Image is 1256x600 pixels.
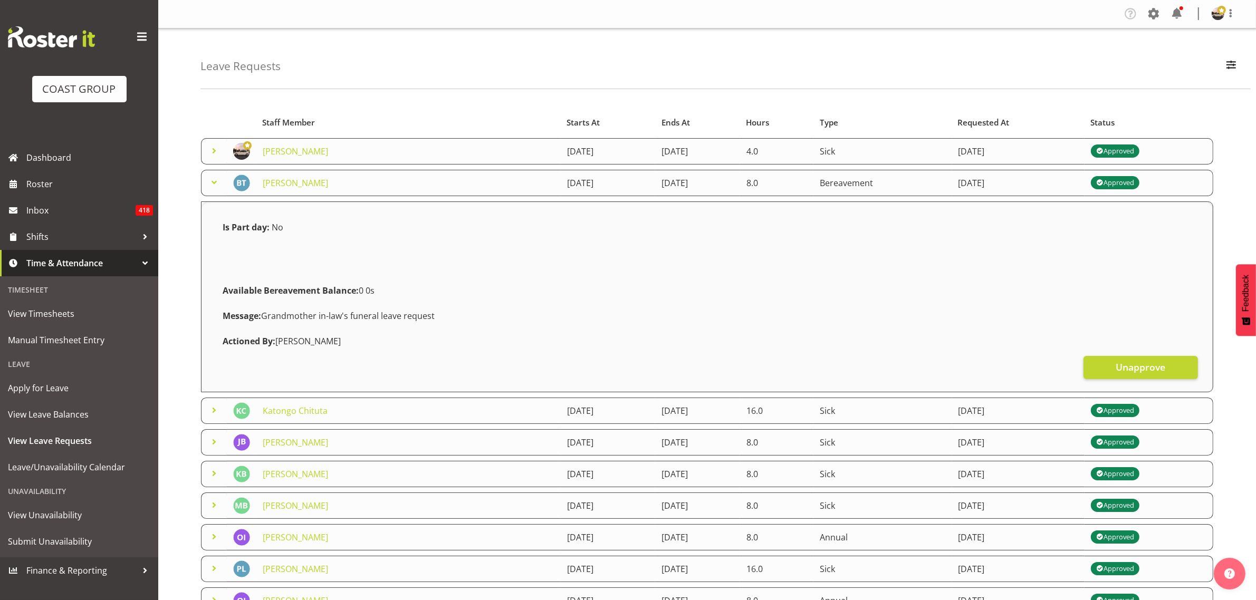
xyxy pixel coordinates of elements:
a: View Leave Balances [3,401,156,428]
span: Type [820,117,838,129]
td: [DATE] [655,429,740,456]
img: oliver-denforddc9b330c7edf492af7a6959a6be0e48b.png [233,143,250,160]
div: Approved [1096,436,1134,449]
div: Unavailability [3,480,156,502]
td: [DATE] [561,461,655,487]
strong: Is Part day: [223,221,270,233]
span: Manual Timesheet Entry [8,332,150,348]
td: [DATE] [561,492,655,519]
td: [DATE] [952,524,1085,550]
td: [DATE] [655,138,740,164]
td: [DATE] [952,398,1085,424]
td: Annual [813,524,951,550]
td: Sick [813,138,951,164]
span: Feedback [1241,275,1251,312]
td: [DATE] [952,170,1085,196]
a: View Timesheets [3,301,156,327]
a: View Unavailability [3,502,156,528]
td: Sick [813,429,951,456]
a: Submit Unavailability [3,528,156,555]
td: 16.0 [740,398,814,424]
td: [DATE] [655,170,740,196]
td: [DATE] [655,492,740,519]
a: [PERSON_NAME] [263,146,328,157]
span: Staff Member [262,117,315,129]
img: help-xxl-2.png [1224,568,1235,579]
td: [DATE] [952,492,1085,519]
button: Filter Employees [1220,55,1242,78]
td: [DATE] [655,461,740,487]
a: [PERSON_NAME] [263,468,328,480]
strong: Message: [223,310,261,322]
td: 8.0 [740,170,814,196]
td: [DATE] [561,524,655,550]
div: Approved [1096,404,1134,417]
span: Apply for Leave [8,380,150,396]
div: Approved [1096,177,1134,189]
span: Submit Unavailability [8,534,150,549]
td: 8.0 [740,429,814,456]
img: mike-bullock1158.jpg [233,497,250,514]
span: Inbox [26,202,136,218]
span: Status [1091,117,1115,129]
td: [DATE] [952,429,1085,456]
a: Katongo Chituta [263,405,328,417]
td: Sick [813,492,951,519]
div: Grandmother in-law's funeral leave request [216,303,1198,328]
span: View Leave Requests [8,433,150,449]
div: [PERSON_NAME] [216,328,1198,354]
span: Unapprove [1116,360,1165,374]
td: [DATE] [561,556,655,582]
span: Roster [26,176,153,192]
span: Starts At [567,117,600,129]
strong: Available Bereavement Balance: [223,285,359,296]
span: View Leave Balances [8,407,150,422]
div: 0 0s [216,278,1198,303]
img: katongo-chituta1136.jpg [233,402,250,419]
span: 418 [136,205,153,216]
a: View Leave Requests [3,428,156,454]
td: [DATE] [952,138,1085,164]
td: 16.0 [740,556,814,582]
span: Time & Attendance [26,255,137,271]
a: Apply for Leave [3,375,156,401]
td: [DATE] [655,556,740,582]
img: oliver-denforddc9b330c7edf492af7a6959a6be0e48b.png [1212,7,1224,20]
strong: Actioned By: [223,335,275,347]
span: Finance & Reporting [26,563,137,578]
a: [PERSON_NAME] [263,531,328,543]
a: [PERSON_NAME] [263,437,328,448]
button: Feedback - Show survey [1236,264,1256,336]
img: jarrod-bullock1157.jpg [233,434,250,451]
img: benjamin-thomas-geden4470.jpg [233,175,250,191]
td: [DATE] [655,524,740,550]
div: Leave [3,353,156,375]
span: View Timesheets [8,306,150,322]
div: Approved [1096,531,1134,544]
td: 8.0 [740,524,814,550]
span: View Unavailability [8,507,150,523]
div: Approved [1096,563,1134,575]
td: [DATE] [561,429,655,456]
a: [PERSON_NAME] [263,563,328,575]
td: 4.0 [740,138,814,164]
img: oliver-ivisoni1095.jpg [233,529,250,546]
img: kieran-bauer1154.jpg [233,466,250,482]
div: COAST GROUP [43,81,116,97]
span: Requested At [957,117,1009,129]
div: Approved [1096,499,1134,512]
span: No [272,221,283,233]
div: Approved [1096,145,1134,158]
td: [DATE] [561,398,655,424]
td: 8.0 [740,492,814,519]
h4: Leave Requests [200,60,281,72]
td: [DATE] [561,170,655,196]
span: Ends At [661,117,690,129]
span: Hours [746,117,769,129]
td: 8.0 [740,461,814,487]
span: Dashboard [26,150,153,166]
img: peter-lee1171.jpg [233,560,250,577]
a: Manual Timesheet Entry [3,327,156,353]
td: [DATE] [952,556,1085,582]
td: [DATE] [952,461,1085,487]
